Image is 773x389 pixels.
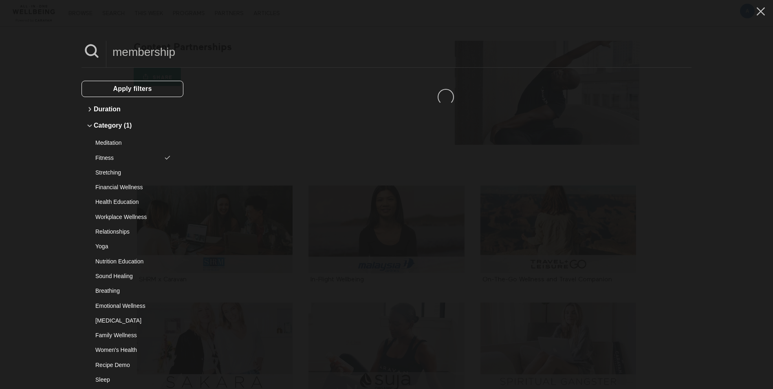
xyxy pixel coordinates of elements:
[95,376,163,384] div: Sleep
[95,316,163,325] div: [MEDICAL_DATA]
[86,283,179,298] button: Breathing
[86,165,179,180] button: Stretching
[95,361,163,369] div: Recipe Demo
[86,224,179,239] button: Relationships
[86,372,179,387] button: Sleep
[86,135,179,150] button: Meditation
[86,269,179,283] button: Sound Healing
[95,302,163,310] div: Emotional Wellness
[95,213,163,221] div: Workplace Wellness
[95,272,163,280] div: Sound Healing
[86,298,179,313] button: Emotional Wellness
[86,313,179,328] button: [MEDICAL_DATA]
[95,154,163,162] div: Fitness
[86,210,179,224] button: Workplace Wellness
[86,150,179,165] button: Fitness
[86,194,179,209] button: Health Education
[95,257,163,265] div: Nutrition Education
[86,117,179,134] button: Category (1)
[95,346,163,354] div: Women's Health
[95,331,163,339] div: Family Wellness
[86,180,179,194] button: Financial Wellness
[81,81,183,97] button: Apply filters
[106,41,692,63] input: Search
[86,101,179,117] button: Duration
[86,239,179,254] button: Yoga
[95,228,163,236] div: Relationships
[95,139,163,147] div: Meditation
[95,287,163,295] div: Breathing
[95,168,163,177] div: Stretching
[95,198,163,206] div: Health Education
[86,343,179,357] button: Women's Health
[86,254,179,269] button: Nutrition Education
[113,85,152,92] span: Apply filters
[86,328,179,343] button: Family Wellness
[86,358,179,372] button: Recipe Demo
[95,242,163,250] div: Yoga
[95,183,163,191] div: Financial Wellness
